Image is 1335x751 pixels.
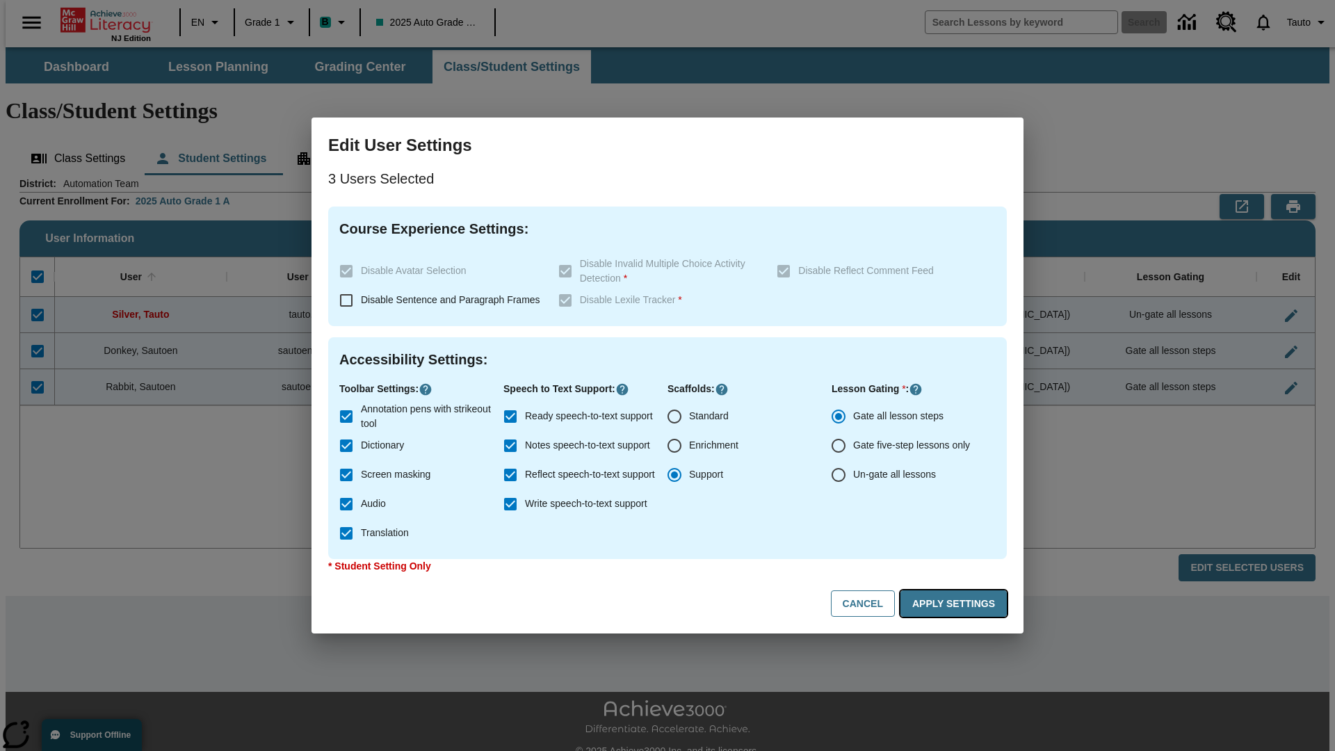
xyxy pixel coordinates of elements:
[361,265,467,276] span: Disable Avatar Selection
[580,258,745,284] span: Disable Invalid Multiple Choice Activity Detection
[525,467,655,482] span: Reflect speech-to-text support
[667,382,832,396] p: Scaffolds :
[798,265,934,276] span: Disable Reflect Comment Feed
[715,382,729,396] button: Click here to know more about
[328,168,1007,190] p: 3 Users Selected
[909,382,923,396] button: Click here to know more about
[832,382,996,396] p: Lesson Gating :
[853,409,944,423] span: Gate all lesson steps
[328,134,1007,156] h3: Edit User Settings
[525,496,647,511] span: Write speech-to-text support
[361,294,540,305] span: Disable Sentence and Paragraph Frames
[525,438,650,453] span: Notes speech-to-text support
[361,526,409,540] span: Translation
[551,286,766,315] label: These settings are specific to individual classes. To see these settings or make changes, please ...
[328,559,1007,574] p: * Student Setting Only
[339,382,503,396] p: Toolbar Settings :
[900,590,1007,617] button: Apply Settings
[689,438,738,453] span: Enrichment
[689,409,729,423] span: Standard
[503,382,667,396] p: Speech to Text Support :
[689,467,723,482] span: Support
[339,348,996,371] h4: Accessibility Settings :
[361,467,430,482] span: Screen masking
[853,467,936,482] span: Un-gate all lessons
[332,257,547,286] label: These settings are specific to individual classes. To see these settings or make changes, please ...
[361,496,386,511] span: Audio
[339,218,996,240] h4: Course Experience Settings :
[419,382,432,396] button: Click here to know more about
[580,294,682,305] span: Disable Lexile Tracker
[525,409,653,423] span: Ready speech-to-text support
[615,382,629,396] button: Click here to know more about
[361,438,404,453] span: Dictionary
[551,257,766,286] label: These settings are specific to individual classes. To see these settings or make changes, please ...
[361,402,492,431] span: Annotation pens with strikeout tool
[769,257,985,286] label: These settings are specific to individual classes. To see these settings or make changes, please ...
[853,438,970,453] span: Gate five-step lessons only
[831,590,895,617] button: Cancel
